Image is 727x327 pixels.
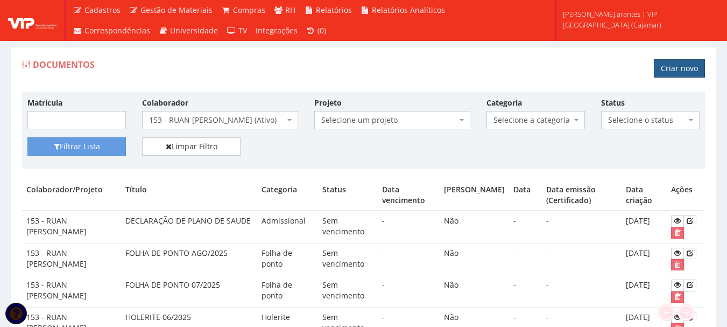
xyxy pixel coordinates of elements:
[142,98,188,108] label: Colaborador
[318,243,378,275] td: Sem vencimento
[314,111,470,129] span: Selecione um projeto
[542,180,622,211] th: Data emissão (Certificado)
[121,211,258,243] td: DECLARAÇÃO DE PLANO DE SAUDE
[68,20,154,41] a: Correspondências
[22,243,121,275] td: 153 - RUAN [PERSON_NAME]
[440,180,509,211] th: [PERSON_NAME]
[542,275,622,308] td: -
[121,243,258,275] td: FOLHA DE PONTO AGO/2025
[121,180,258,211] th: Título
[318,180,378,211] th: Status
[238,25,247,36] span: TV
[601,98,625,108] label: Status
[622,211,667,243] td: [DATE]
[222,20,251,41] a: TV
[8,12,57,29] img: logo
[318,275,378,308] td: Sem vencimento
[509,211,542,243] td: -
[378,275,440,308] td: -
[314,98,342,108] label: Projeto
[251,20,302,41] a: Integrações
[302,20,331,41] a: (0)
[149,115,285,126] span: 153 - RUAN GABRIEL SANTOS ALMEIDA (Ativo)
[317,25,326,36] span: (0)
[622,180,667,211] th: Data criação
[542,243,622,275] td: -
[509,180,542,211] th: Data
[142,137,241,156] a: Limpar Filtro
[285,5,295,15] span: RH
[378,243,440,275] td: -
[440,211,509,243] td: Não
[22,275,121,308] td: 153 - RUAN [PERSON_NAME]
[33,59,95,71] span: Documentos
[316,5,352,15] span: Relatórios
[378,180,440,211] th: Data vencimento
[372,5,445,15] span: Relatórios Analíticos
[601,111,700,129] span: Selecione o status
[170,25,218,36] span: Universidade
[440,243,509,275] td: Não
[27,98,62,108] label: Matrícula
[542,211,622,243] td: -
[622,275,667,308] td: [DATE]
[608,115,686,126] span: Selecione o status
[22,180,121,211] th: Colaborador/Projeto
[84,25,150,36] span: Correspondências
[667,180,705,211] th: Ações
[378,211,440,243] td: -
[257,211,318,243] td: Admissional
[563,9,713,30] span: [PERSON_NAME].arantes | VIP [GEOGRAPHIC_DATA] (Cajamar)
[509,275,542,308] td: -
[321,115,457,126] span: Selecione um projeto
[233,5,265,15] span: Compras
[257,275,318,308] td: Folha de ponto
[257,180,318,211] th: Categoria
[440,275,509,308] td: Não
[318,211,378,243] td: Sem vencimento
[256,25,298,36] span: Integrações
[486,111,585,129] span: Selecione a categoria
[257,243,318,275] td: Folha de ponto
[509,243,542,275] td: -
[142,111,298,129] span: 153 - RUAN GABRIEL SANTOS ALMEIDA (Ativo)
[22,211,121,243] td: 153 - RUAN [PERSON_NAME]
[154,20,223,41] a: Universidade
[84,5,121,15] span: Cadastros
[27,137,126,156] button: Filtrar Lista
[654,59,705,78] a: Criar novo
[622,243,667,275] td: [DATE]
[121,275,258,308] td: FOLHA DE PONTO 07/2025
[140,5,213,15] span: Gestão de Materiais
[493,115,571,126] span: Selecione a categoria
[486,98,522,108] label: Categoria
